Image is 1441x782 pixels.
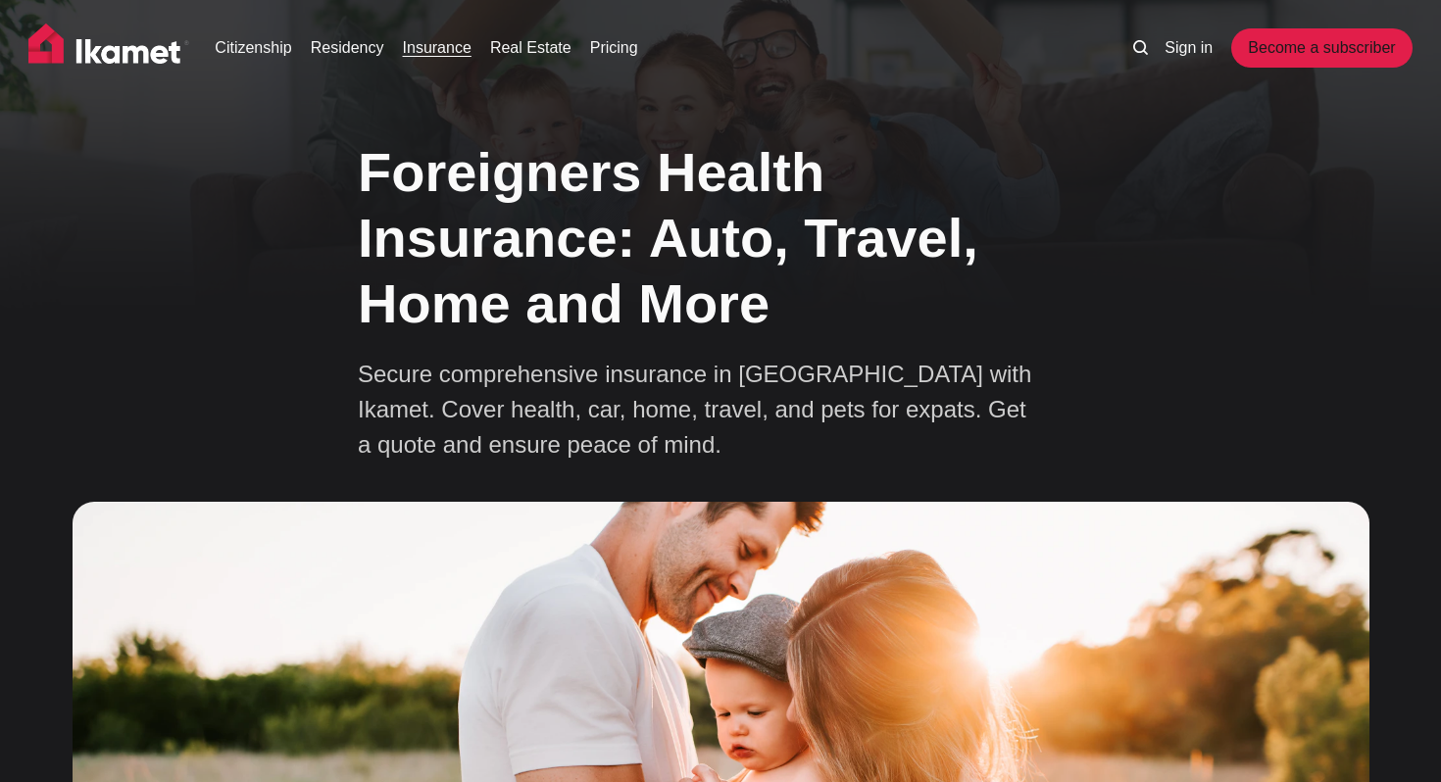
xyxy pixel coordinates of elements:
[590,36,638,60] a: Pricing
[403,36,472,60] a: Insurance
[215,36,291,60] a: Citizenship
[358,357,1044,463] p: Secure comprehensive insurance in [GEOGRAPHIC_DATA] with Ikamet. Cover health, car, home, travel,...
[311,36,384,60] a: Residency
[490,36,571,60] a: Real Estate
[1231,28,1412,68] a: Become a subscriber
[358,139,1083,337] h1: Foreigners Health Insurance: Auto, Travel, Home and More
[28,24,189,73] img: Ikamet home
[1165,36,1213,60] a: Sign in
